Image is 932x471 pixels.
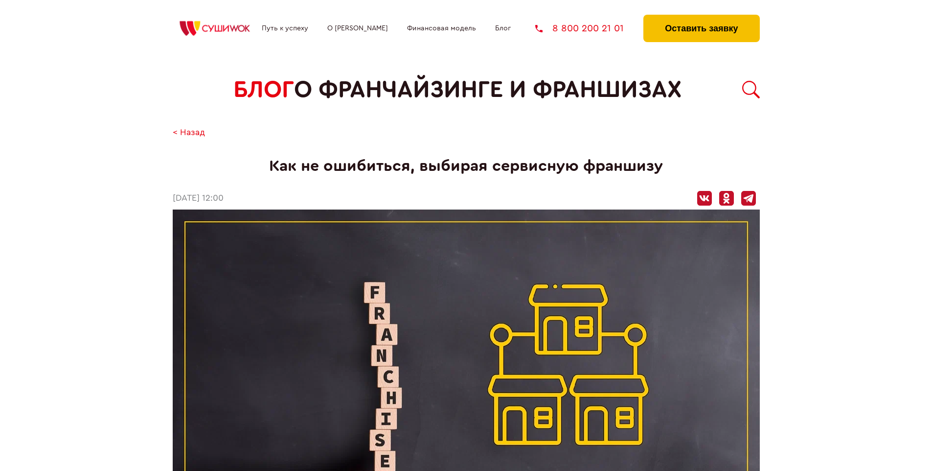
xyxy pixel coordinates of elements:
[407,24,476,32] a: Финансовая модель
[495,24,511,32] a: Блог
[643,15,759,42] button: Оставить заявку
[262,24,308,32] a: Путь к успеху
[233,76,294,103] span: БЛОГ
[173,193,224,204] time: [DATE] 12:00
[552,24,624,33] span: 8 800 200 21 01
[173,157,760,175] h1: Как не ошибиться, выбирая сервисную франшизу
[535,24,624,33] a: 8 800 200 21 01
[327,24,388,32] a: О [PERSON_NAME]
[173,128,205,138] a: < Назад
[294,76,682,103] span: о франчайзинге и франшизах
